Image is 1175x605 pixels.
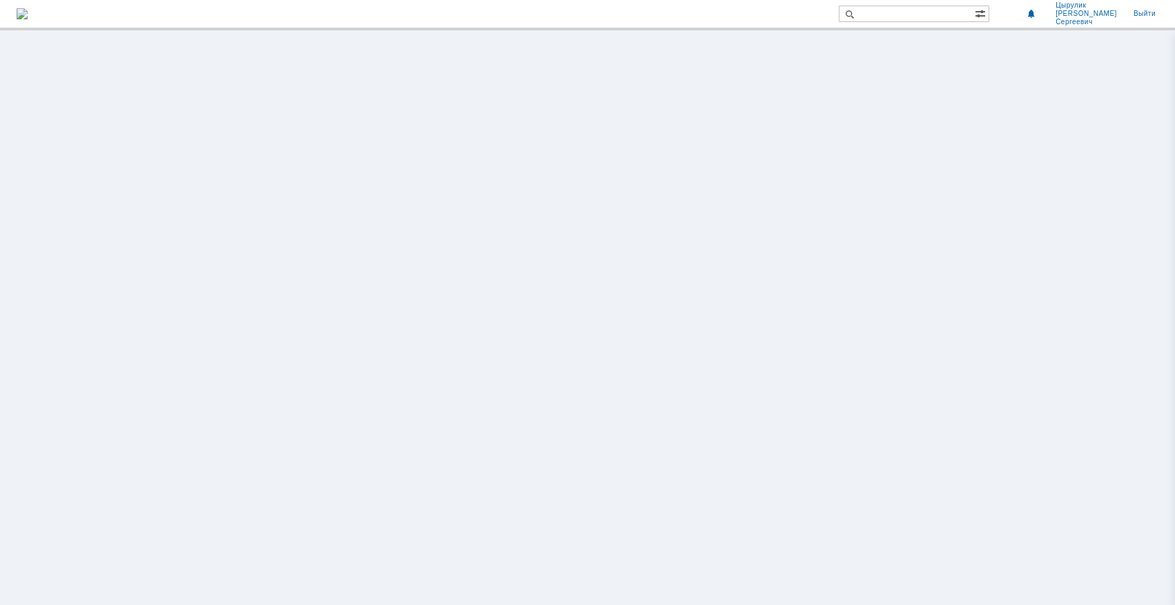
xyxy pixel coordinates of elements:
[17,8,28,19] a: Перейти на домашнюю страницу
[1056,18,1117,26] span: Сергеевич
[1056,10,1117,18] span: [PERSON_NAME]
[1056,1,1117,10] span: Цырулик
[17,8,28,19] img: logo
[975,6,989,19] span: Расширенный поиск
